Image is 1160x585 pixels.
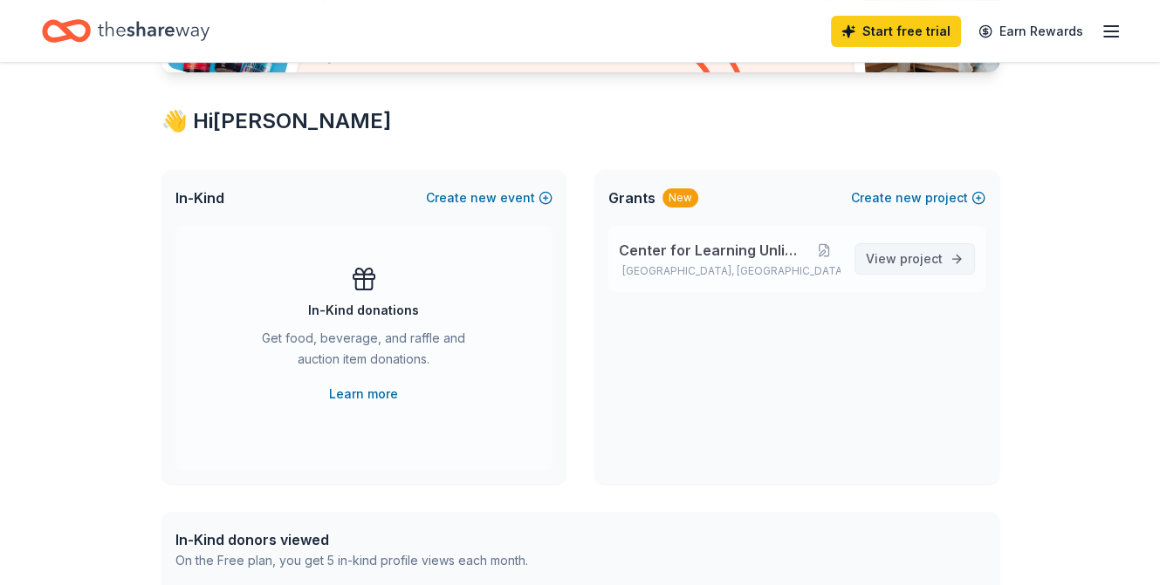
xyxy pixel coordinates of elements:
span: In-Kind [175,187,224,208]
span: new [896,187,922,208]
button: Createnewproject [851,187,985,208]
button: Createnewevent [426,187,553,208]
div: In-Kind donations [308,300,419,321]
div: 👋 Hi [PERSON_NAME] [161,107,999,135]
a: View project [855,243,975,275]
p: [GEOGRAPHIC_DATA], [GEOGRAPHIC_DATA] [619,264,841,278]
span: Grants [608,187,656,208]
span: new [470,187,497,208]
div: In-Kind donors viewed [175,529,528,550]
span: Center for Learning Unlimited [619,240,808,261]
a: Start free trial [831,16,961,47]
div: New [662,188,698,207]
a: Learn more [329,384,398,405]
a: Home [42,10,209,51]
span: View [866,248,943,269]
span: project [900,251,943,266]
div: Get food, beverage, and raffle and auction item donations. [245,328,483,377]
a: Earn Rewards [968,16,1094,47]
div: On the Free plan, you get 5 in-kind profile views each month. [175,550,528,571]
